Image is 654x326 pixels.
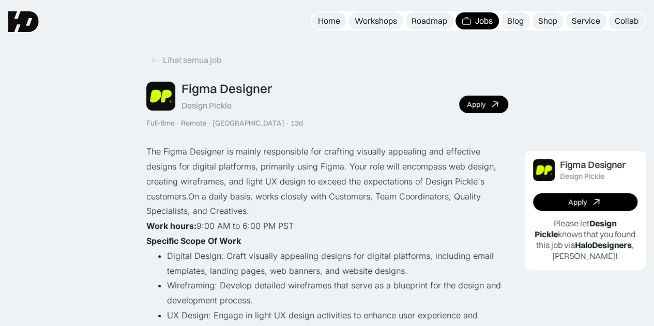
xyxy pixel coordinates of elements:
div: · [207,119,211,128]
div: Roadmap [412,15,447,26]
div: Figma Designer [181,81,272,96]
div: [GEOGRAPHIC_DATA] [212,119,284,128]
div: Full-time [146,119,175,128]
p: The Figma Designer is mainly responsible for crafting visually appealing and effective designs fo... [146,144,508,219]
div: Apply [568,198,587,207]
strong: Specific Scope Of Work [146,236,241,246]
div: Lihat semua job [163,55,221,66]
b: Design Pickle [535,218,616,239]
li: Digital Design: Craft visually appealing designs for digital platforms, including email templates... [167,249,508,278]
div: Design Pickle [560,172,604,181]
div: Remote [181,119,206,128]
div: 13d [291,119,303,128]
div: Collab [615,15,638,26]
a: Jobs [455,12,499,29]
a: Lihat semua job [146,52,225,69]
b: HaloDesigners [575,240,632,250]
a: Home [312,12,346,29]
div: Blog [507,15,524,26]
a: Apply [459,96,508,113]
div: · [176,119,180,128]
div: Shop [538,15,557,26]
li: Wireframing: Develop detailed wireframes that serve as a blueprint for the design and development... [167,278,508,308]
p: ‍ 9:00 AM to 6:00 PM PST [146,219,508,234]
p: Please let knows that you found this job via , [PERSON_NAME]! [533,218,638,261]
div: Service [572,15,600,26]
a: Workshops [348,12,403,29]
div: Home [318,15,340,26]
img: Job Image [533,159,555,181]
div: · [285,119,290,128]
a: Shop [532,12,564,29]
div: Apply [467,100,485,109]
a: Collab [609,12,645,29]
a: Apply [533,193,638,211]
p: ‍ [146,234,508,249]
a: Service [566,12,606,29]
div: Workshops [355,15,397,26]
div: Design Pickle [181,100,232,111]
a: Blog [501,12,530,29]
a: Roadmap [405,12,453,29]
img: Job Image [146,82,175,111]
div: Jobs [475,15,493,26]
strong: Work hours: [146,221,196,231]
div: Figma Designer [560,160,626,170]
